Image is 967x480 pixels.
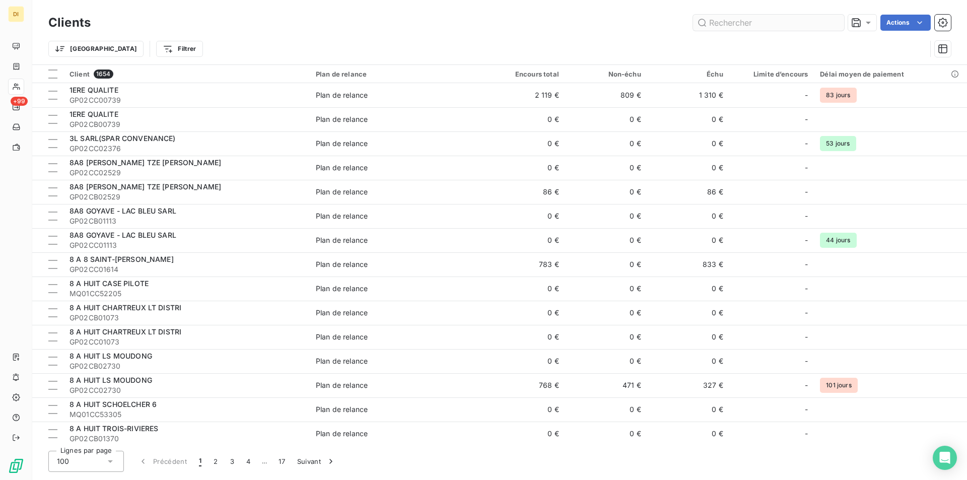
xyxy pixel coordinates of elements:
[316,139,368,149] div: Plan de relance
[647,252,729,277] td: 833 €
[565,107,647,131] td: 0 €
[565,301,647,325] td: 0 €
[483,204,565,228] td: 0 €
[805,235,808,245] span: -
[805,404,808,415] span: -
[48,14,91,32] h3: Clients
[316,90,368,100] div: Plan de relance
[70,134,176,143] span: 3L SARL(SPAR CONVENANCE)
[483,373,565,397] td: 768 €
[805,380,808,390] span: -
[156,41,202,57] button: Filtrer
[880,15,931,31] button: Actions
[70,400,157,408] span: 8 A HUIT SCHOELCHER 6
[647,131,729,156] td: 0 €
[70,313,304,323] span: GP02CB01073
[805,211,808,221] span: -
[805,187,808,197] span: -
[647,228,729,252] td: 0 €
[316,404,368,415] div: Plan de relance
[132,451,193,472] button: Précédent
[647,83,729,107] td: 1 310 €
[647,325,729,349] td: 0 €
[70,385,304,395] span: GP02CC02730
[489,70,559,78] div: Encours total
[70,361,304,371] span: GP02CB02730
[647,107,729,131] td: 0 €
[933,446,957,470] div: Open Intercom Messenger
[70,424,158,433] span: 8 A HUIT TROIS-RIVIERES
[483,301,565,325] td: 0 €
[805,90,808,100] span: -
[647,277,729,301] td: 0 €
[805,284,808,294] span: -
[70,279,149,288] span: 8 A HUIT CASE PILOTE
[316,356,368,366] div: Plan de relance
[805,259,808,269] span: -
[647,180,729,204] td: 86 €
[316,163,368,173] div: Plan de relance
[70,168,304,178] span: GP02CC02529
[316,380,368,390] div: Plan de relance
[647,301,729,325] td: 0 €
[820,136,856,151] span: 53 jours
[70,337,304,347] span: GP02CC01073
[199,456,201,466] span: 1
[70,327,181,336] span: 8 A HUIT CHARTREUX LT DISTRI
[193,451,208,472] button: 1
[316,308,368,318] div: Plan de relance
[483,252,565,277] td: 783 €
[316,284,368,294] div: Plan de relance
[48,41,144,57] button: [GEOGRAPHIC_DATA]
[483,107,565,131] td: 0 €
[565,349,647,373] td: 0 €
[647,349,729,373] td: 0 €
[820,70,961,78] div: Délai moyen de paiement
[483,397,565,422] td: 0 €
[483,83,565,107] td: 2 119 €
[272,451,291,472] button: 17
[70,409,304,420] span: MQ01CC53305
[70,144,304,154] span: GP02CC02376
[483,325,565,349] td: 0 €
[70,182,221,191] span: 8A8 [PERSON_NAME] TZE [PERSON_NAME]
[565,252,647,277] td: 0 €
[70,158,221,167] span: 8A8 [PERSON_NAME] TZE [PERSON_NAME]
[571,70,641,78] div: Non-échu
[820,233,856,248] span: 44 jours
[565,228,647,252] td: 0 €
[57,456,69,466] span: 100
[647,422,729,446] td: 0 €
[805,114,808,124] span: -
[94,70,113,79] span: 1654
[291,451,342,472] button: Suivant
[805,332,808,342] span: -
[647,204,729,228] td: 0 €
[565,397,647,422] td: 0 €
[70,70,90,78] span: Client
[565,373,647,397] td: 471 €
[693,15,844,31] input: Rechercher
[316,259,368,269] div: Plan de relance
[70,119,304,129] span: GP02CB00739
[483,349,565,373] td: 0 €
[565,325,647,349] td: 0 €
[805,139,808,149] span: -
[820,378,857,393] span: 101 jours
[805,429,808,439] span: -
[316,187,368,197] div: Plan de relance
[70,289,304,299] span: MQ01CC52205
[70,303,181,312] span: 8 A HUIT CHARTREUX LT DISTRI
[647,397,729,422] td: 0 €
[70,264,304,275] span: GP02CC01614
[805,163,808,173] span: -
[647,156,729,180] td: 0 €
[70,110,118,118] span: 1ERE QUALITE
[70,434,304,444] span: GP02CB01370
[70,207,176,215] span: 8A8 GOYAVE - LAC BLEU SARL
[483,156,565,180] td: 0 €
[240,451,256,472] button: 4
[316,114,368,124] div: Plan de relance
[565,180,647,204] td: 0 €
[70,231,176,239] span: 8A8 GOYAVE - LAC BLEU SARL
